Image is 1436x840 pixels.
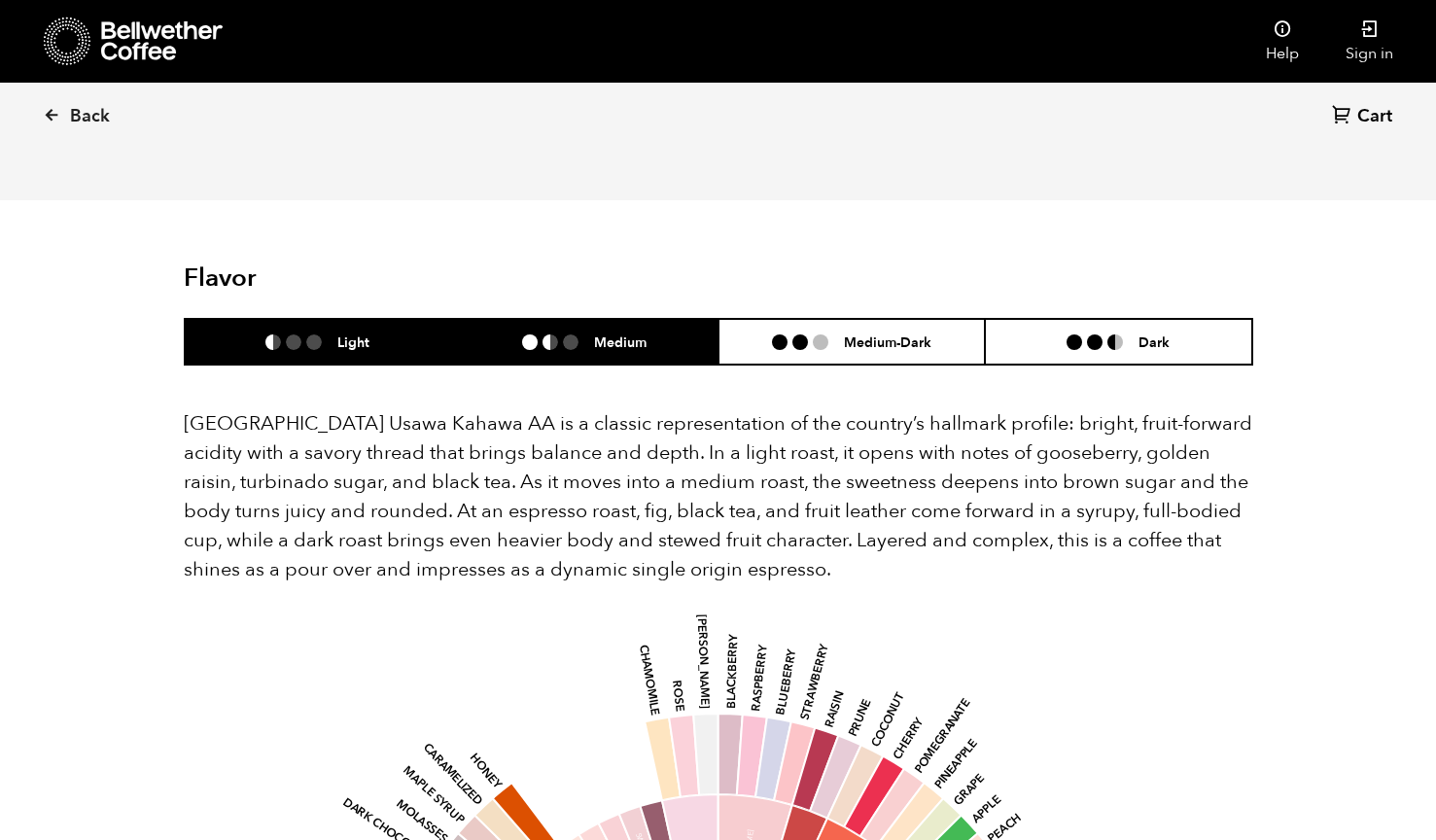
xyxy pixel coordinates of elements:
[1357,105,1392,128] span: Cart
[184,409,1253,584] p: [GEOGRAPHIC_DATA] Usawa Kahawa AA is a classic representation of the country’s hallmark profile: ...
[337,333,369,350] h6: Light
[1138,333,1170,350] h6: Dark
[1332,104,1397,130] a: Cart
[594,333,647,350] h6: Medium
[184,263,541,294] h2: Flavor
[844,333,931,350] h6: Medium-Dark
[70,105,110,128] span: Back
